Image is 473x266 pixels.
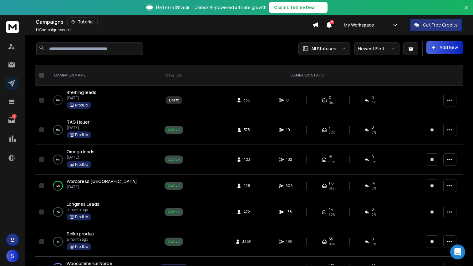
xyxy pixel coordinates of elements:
[168,127,180,132] div: Active
[311,46,336,52] p: All Statuses
[191,65,422,86] th: CAMPAIGN STATS
[75,103,88,108] p: ProdUp
[243,209,250,214] span: 472
[243,183,250,188] span: 228
[195,4,267,11] p: Unlock AI-powered affiliate growth
[286,239,292,244] span: 169
[410,19,462,31] button: Get Free Credits
[67,231,94,237] a: Seiko produp
[67,237,94,242] p: a month ago
[329,242,335,247] span: 78 %
[56,97,60,103] p: 0 %
[47,175,156,197] td: 70%Wordpress [GEOGRAPHIC_DATA][DATE]
[75,244,88,249] p: ProdUp
[168,183,180,188] div: Active
[371,237,374,242] span: 0
[371,181,375,186] span: 14
[426,41,463,54] button: Add New
[67,201,99,207] span: Longines Leads
[286,183,293,188] span: 508
[329,125,331,130] span: 7
[75,132,88,137] p: ProdUp
[371,95,374,100] span: 0
[286,157,292,162] span: 102
[243,157,250,162] span: 423
[67,125,91,130] p: [DATE]
[156,65,191,86] th: STATUS
[67,96,96,101] p: [DATE]
[244,127,250,132] span: 375
[462,4,470,19] button: Close banner
[318,4,323,11] span: →
[371,207,374,212] span: 0
[242,239,252,244] span: 3389
[47,227,156,257] td: 1%Seiko produpa month agoProdUp
[67,185,137,190] p: [DATE]
[56,239,59,245] p: 1 %
[269,2,328,13] button: Claim Lifetime Deal→
[47,65,156,86] th: CAMPAIGN NAME
[75,214,88,219] p: ProdUp
[243,98,250,103] span: 330
[329,186,334,191] span: 51 %
[67,89,96,96] a: Breitling leads
[67,155,94,160] p: [DATE]
[344,22,377,28] p: My Workspace
[286,209,292,214] span: 158
[67,207,99,212] p: a month ago
[36,27,71,32] p: Campaigns added
[371,186,376,191] span: 6 %
[328,212,335,217] span: 90 %
[47,145,156,175] td: 0%Omega leads[DATE]ProdUp
[371,130,376,135] span: 0 %
[67,178,137,185] a: Wordpress [GEOGRAPHIC_DATA]
[329,237,333,242] span: 35
[286,98,292,103] span: 0
[168,209,180,214] div: Active
[67,119,89,125] a: TAG Hauer
[450,244,465,259] div: Open Intercom Messenger
[371,160,376,165] span: 0 %
[5,114,18,126] a: 3
[371,100,376,105] span: 0%
[56,156,60,163] p: 0 %
[6,250,19,262] button: S
[423,22,458,28] p: Get Free Credits
[329,130,335,135] span: 37 %
[329,95,331,100] span: 0
[56,183,60,189] p: 70 %
[168,239,180,244] div: Active
[328,155,332,160] span: 18
[56,209,60,215] p: 7 %
[371,155,374,160] span: 0
[47,115,156,145] td: 0%TAG Hauer[DATE]ProdUp
[12,114,17,119] p: 3
[36,17,312,26] div: Campaigns
[371,125,374,130] span: 0
[168,157,180,162] div: Active
[156,4,190,11] span: ReferralStack
[169,98,179,103] div: Draft
[67,201,99,207] a: Longines Leads
[371,212,376,217] span: 0 %
[286,127,292,132] span: 19
[329,100,333,105] span: 0%
[47,86,156,115] td: 0%Breitling leads[DATE]ProdUp
[47,197,156,227] td: 7%Longines Leadsa month agoProdUp
[328,207,333,212] span: 44
[67,89,96,95] span: Breitling leads
[371,242,376,247] span: 0 %
[67,17,98,26] button: Tutorial
[329,181,334,186] span: 116
[328,160,335,165] span: 39 %
[354,42,399,55] button: Newest First
[75,162,88,167] p: ProdUp
[36,27,39,32] span: 11
[67,149,94,155] a: Omega leads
